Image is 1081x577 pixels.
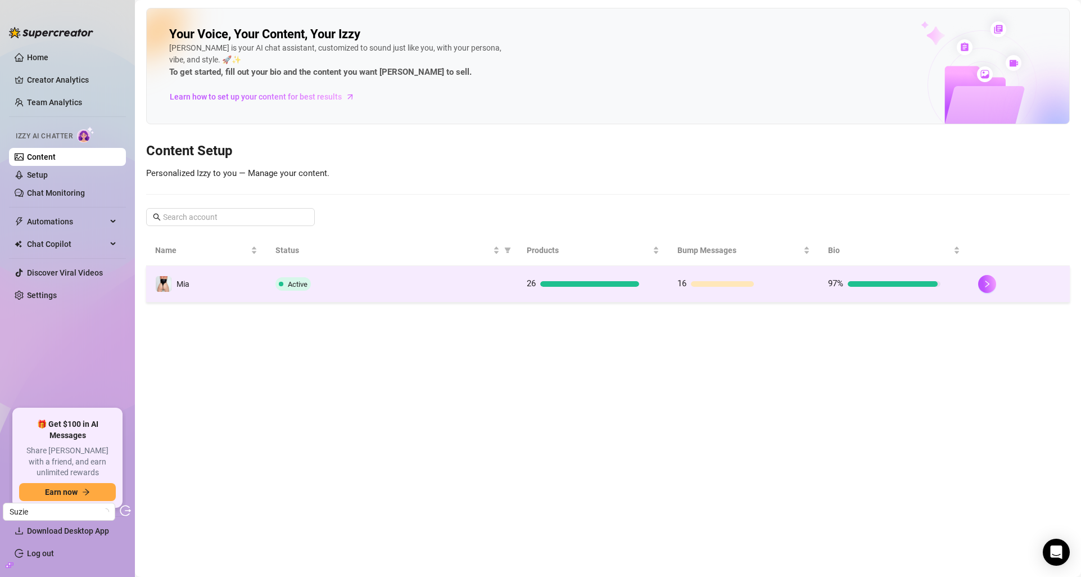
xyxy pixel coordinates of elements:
a: Team Analytics [27,98,82,107]
th: Name [146,235,266,266]
a: Setup [27,170,48,179]
button: Earn nowarrow-right [19,483,116,501]
span: Learn how to set up your content for best results [170,91,342,103]
span: 97% [828,278,843,288]
span: arrow-right [345,91,356,102]
span: Automations [27,213,107,231]
span: 16 [677,278,686,288]
a: Creator Analytics [27,71,117,89]
th: Products [518,235,668,266]
div: Open Intercom Messenger [1043,539,1070,566]
span: 🎁 Get $100 in AI Messages [19,419,116,441]
span: filter [504,247,511,254]
span: arrow-right [82,488,90,496]
h3: Content Setup [146,142,1070,160]
a: Chat Monitoring [27,188,85,197]
span: right [983,280,991,288]
span: Personalized Izzy to you — Manage your content. [146,168,329,178]
th: Bio [819,235,970,266]
span: Share [PERSON_NAME] with a friend, and earn unlimited rewards [19,445,116,479]
img: AI Chatter [77,127,94,143]
h2: Your Voice, Your Content, Your Izzy [169,26,360,42]
button: right [978,275,996,293]
a: Settings [27,291,57,300]
div: [PERSON_NAME] is your AI chat assistant, customized to sound just like you, with your persona, vi... [169,42,506,79]
input: Search account [163,211,299,223]
th: Bump Messages [668,235,819,266]
span: Active [288,280,307,288]
span: Download Desktop App [27,526,109,535]
span: Status [275,244,490,256]
span: Chat Copilot [27,235,107,253]
span: Name [155,244,248,256]
span: 26 [527,278,536,288]
span: Suzie [10,503,108,520]
span: Products [527,244,650,256]
span: Earn now [45,488,78,497]
span: build [6,561,13,569]
img: Chat Copilot [15,240,22,248]
span: logout [120,505,131,516]
a: Discover Viral Videos [27,268,103,277]
img: Mia [156,276,171,292]
a: Content [27,152,56,161]
th: Status [266,235,517,266]
span: Izzy AI Chatter [16,131,73,142]
span: Bump Messages [677,244,801,256]
a: Home [27,53,48,62]
span: download [15,526,24,535]
span: thunderbolt [15,217,24,226]
img: ai-chatter-content-library-cLFOSyPT.png [895,9,1069,124]
span: loading [102,508,109,515]
span: search [153,213,161,221]
a: Log out [27,549,54,558]
a: Learn how to set up your content for best results [169,88,363,106]
span: filter [502,242,513,259]
img: logo-BBDzfeDw.svg [9,27,93,38]
strong: To get started, fill out your bio and the content you want [PERSON_NAME] to sell. [169,67,472,77]
span: Mia [177,280,189,288]
span: Bio [828,244,952,256]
